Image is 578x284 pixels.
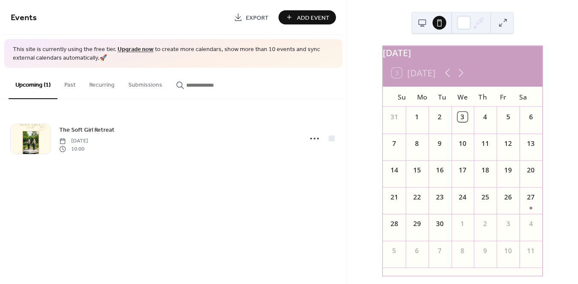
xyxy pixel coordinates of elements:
div: [DATE] [383,46,542,59]
div: 11 [526,246,536,256]
div: Fr [493,87,513,107]
div: Su [392,87,412,107]
span: Add Event [297,13,330,22]
button: Recurring [82,68,121,98]
div: 19 [503,166,513,175]
div: 23 [435,192,445,202]
button: Add Event [278,10,336,24]
div: 9 [480,246,490,256]
div: We [452,87,472,107]
div: 18 [480,166,490,175]
div: 2 [480,219,490,229]
div: Tu [432,87,452,107]
div: 6 [412,246,422,256]
div: 1 [457,219,467,229]
div: 3 [503,219,513,229]
div: 25 [480,192,490,202]
span: Export [246,13,269,22]
div: 22 [412,192,422,202]
div: 10 [503,246,513,256]
div: 24 [457,192,467,202]
div: 21 [389,192,399,202]
div: 11 [480,139,490,148]
div: 16 [435,166,445,175]
button: Upcoming (1) [9,68,57,99]
div: 27 [526,192,536,202]
div: 10 [457,139,467,148]
span: This site is currently using the free tier. to create more calendars, show more than 10 events an... [13,45,334,62]
a: The Soft Girl Retreat [59,125,115,135]
div: 30 [435,219,445,229]
button: Submissions [121,68,169,98]
div: 26 [503,192,513,202]
div: 5 [503,112,513,122]
div: 7 [435,246,445,256]
div: 12 [503,139,513,148]
div: 9 [435,139,445,148]
div: 1 [412,112,422,122]
div: 29 [412,219,422,229]
div: 7 [389,139,399,148]
div: 20 [526,166,536,175]
div: 31 [389,112,399,122]
div: 13 [526,139,536,148]
button: Past [57,68,82,98]
div: Sa [513,87,533,107]
div: 6 [526,112,536,122]
div: Mo [412,87,432,107]
div: 17 [457,166,467,175]
div: 5 [389,246,399,256]
div: 4 [526,219,536,229]
div: 15 [412,166,422,175]
div: Th [473,87,493,107]
div: 8 [412,139,422,148]
div: 28 [389,219,399,229]
span: [DATE] [59,137,88,145]
a: Export [227,10,275,24]
div: 2 [435,112,445,122]
div: 8 [457,246,467,256]
span: The Soft Girl Retreat [59,126,115,135]
div: 14 [389,166,399,175]
span: 10:00 [59,145,88,153]
span: Events [11,9,37,26]
div: 4 [480,112,490,122]
div: 3 [457,112,467,122]
a: Upgrade now [118,44,154,55]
